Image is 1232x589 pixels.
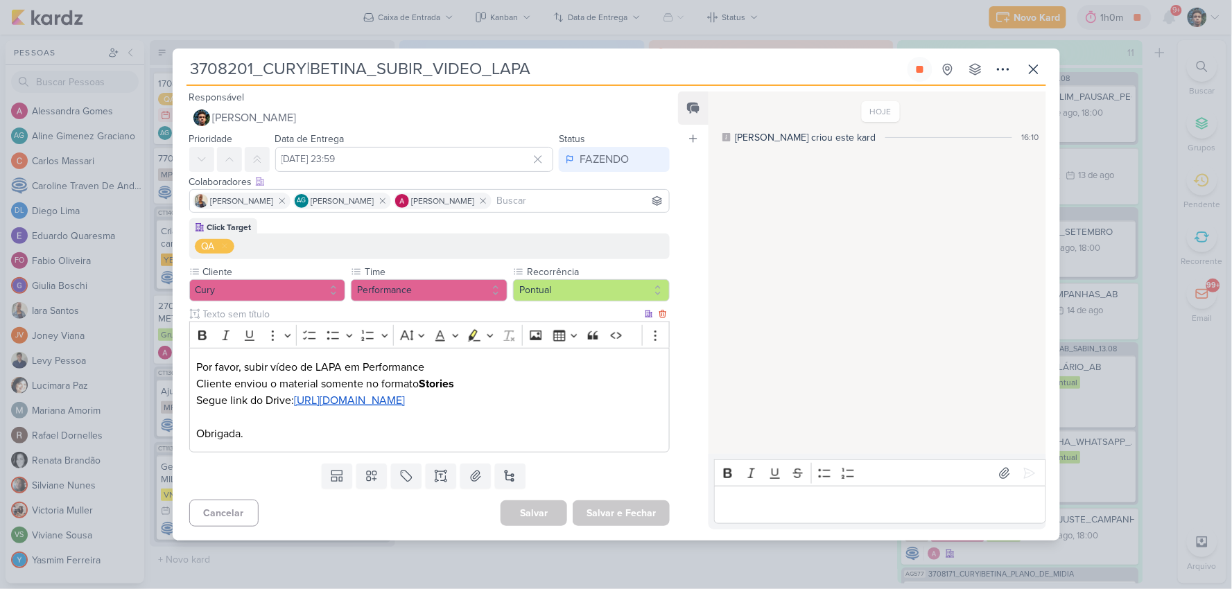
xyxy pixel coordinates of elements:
[196,392,662,442] p: Segue link do Drive: Obrigada.
[213,109,297,126] span: [PERSON_NAME]
[189,133,233,145] label: Prioridade
[193,109,210,126] img: Nelito Junior
[714,459,1046,486] div: Editor toolbar
[297,197,306,204] p: AG
[189,105,670,130] button: [PERSON_NAME]
[580,151,629,168] div: FAZENDO
[412,195,475,207] span: [PERSON_NAME]
[351,279,507,301] button: Performance
[211,195,274,207] span: [PERSON_NAME]
[526,265,670,279] label: Recorrência
[207,221,252,234] div: Click Target
[189,322,670,349] div: Editor toolbar
[914,64,926,75] div: Parar relógio
[200,307,643,322] input: Texto sem título
[189,279,346,301] button: Cury
[419,377,454,391] strong: Stories
[275,147,554,172] input: Select a date
[559,147,670,172] button: FAZENDO
[513,279,670,301] button: Pontual
[1022,131,1039,143] div: 16:10
[189,348,670,452] div: Editor editing area: main
[735,130,876,145] div: [PERSON_NAME] criou este kard
[294,394,405,407] a: [URL][DOMAIN_NAME]
[189,91,245,103] label: Responsável
[395,194,409,208] img: Alessandra Gomes
[202,265,346,279] label: Cliente
[186,57,905,82] input: Kard Sem Título
[196,359,662,392] p: Por favor, subir vídeo de LAPA em Performance Cliente enviou o material somente no formato
[275,133,345,145] label: Data de Entrega
[202,239,215,254] div: QA
[194,194,208,208] img: Iara Santos
[494,193,667,209] input: Buscar
[363,265,507,279] label: Time
[559,133,585,145] label: Status
[311,195,374,207] span: [PERSON_NAME]
[189,175,670,189] div: Colaboradores
[714,486,1046,524] div: Editor editing area: main
[295,194,309,208] div: Aline Gimenez Graciano
[189,500,259,527] button: Cancelar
